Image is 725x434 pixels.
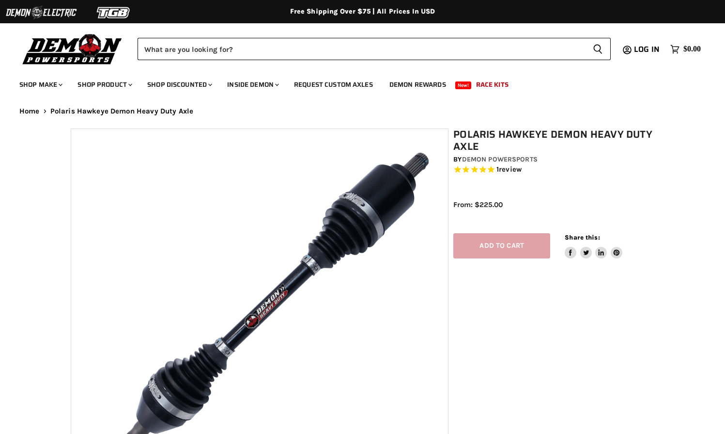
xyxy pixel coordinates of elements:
[140,75,218,95] a: Shop Discounted
[453,129,659,153] h1: Polaris Hawkeye Demon Heavy Duty Axle
[287,75,380,95] a: Request Custom Axles
[469,75,516,95] a: Race Kits
[138,38,585,60] input: Search
[12,75,68,95] a: Shop Make
[5,3,77,22] img: Demon Electric Logo 2
[453,165,659,175] span: Rated 5.0 out of 5 stars 1 reviews
[138,38,611,60] form: Product
[220,75,285,95] a: Inside Demon
[665,42,706,56] a: $0.00
[462,155,538,163] a: Demon Powersports
[455,81,472,89] span: New!
[634,43,660,55] span: Log in
[70,75,138,95] a: Shop Product
[496,165,522,174] span: 1 reviews
[50,107,194,115] span: Polaris Hawkeye Demon Heavy Duty Axle
[19,107,40,115] a: Home
[453,200,503,209] span: From: $225.00
[453,154,659,165] div: by
[499,165,522,174] span: review
[565,233,622,259] aside: Share this:
[585,38,611,60] button: Search
[382,75,453,95] a: Demon Rewards
[12,71,698,95] ul: Main menu
[565,234,600,241] span: Share this:
[683,45,701,54] span: $0.00
[19,32,125,66] img: Demon Powersports
[77,3,150,22] img: TGB Logo 2
[630,45,665,54] a: Log in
